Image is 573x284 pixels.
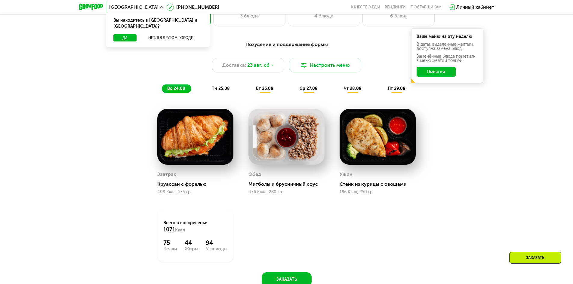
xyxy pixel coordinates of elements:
div: Круассан с форелью [157,181,238,187]
div: Ваше меню на эту неделю [417,35,478,39]
div: Стейк из курицы с овощами [340,181,421,187]
div: 44 [185,239,198,246]
span: пт 29.08 [388,86,405,91]
div: Белки [163,246,177,251]
button: Настроить меню [289,58,361,72]
div: 409 Ккал, 175 гр [157,190,233,194]
div: Заменённые блюда пометили в меню жёлтой точкой. [417,54,478,63]
span: [GEOGRAPHIC_DATA] [109,5,159,10]
div: В даты, выделенные желтым, доступна замена блюд. [417,42,478,51]
div: Углеводы [206,246,227,251]
button: Да [113,34,137,41]
button: Нет, я в другом городе [139,34,202,41]
a: Качество еды [351,5,380,10]
span: вт 26.08 [256,86,273,91]
span: вс 24.08 [167,86,185,91]
div: Завтрак [157,170,176,179]
div: 476 Ккал, 280 гр [248,190,325,194]
div: Вы находитесь в [GEOGRAPHIC_DATA] и [GEOGRAPHIC_DATA]? [106,13,210,34]
span: 1071 [163,226,175,233]
span: пн 25.08 [211,86,230,91]
div: Обед [248,170,261,179]
a: [PHONE_NUMBER] [167,4,219,11]
div: Жиры [185,246,198,251]
div: Заказать [509,252,561,264]
button: Понятно [417,67,456,77]
div: Митболы и брусничный соус [248,181,329,187]
div: поставщикам [411,5,442,10]
span: Доставка: [222,62,246,69]
div: Личный кабинет [456,4,494,11]
span: чт 28.08 [344,86,362,91]
span: ср 27.08 [300,86,318,91]
span: Ккал [175,228,185,233]
a: Вендинги [385,5,406,10]
div: 94 [206,239,227,246]
div: 75 [163,239,177,246]
div: 186 Ккал, 250 гр [340,190,416,194]
div: 4 блюда [294,12,354,20]
span: 23 авг, сб [247,62,270,69]
div: 3 блюда [220,12,279,20]
div: Похудение и поддержание формы [109,41,465,48]
div: Всего в воскресенье [163,220,227,233]
div: Ужин [340,170,353,179]
div: 6 блюд [369,12,428,20]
